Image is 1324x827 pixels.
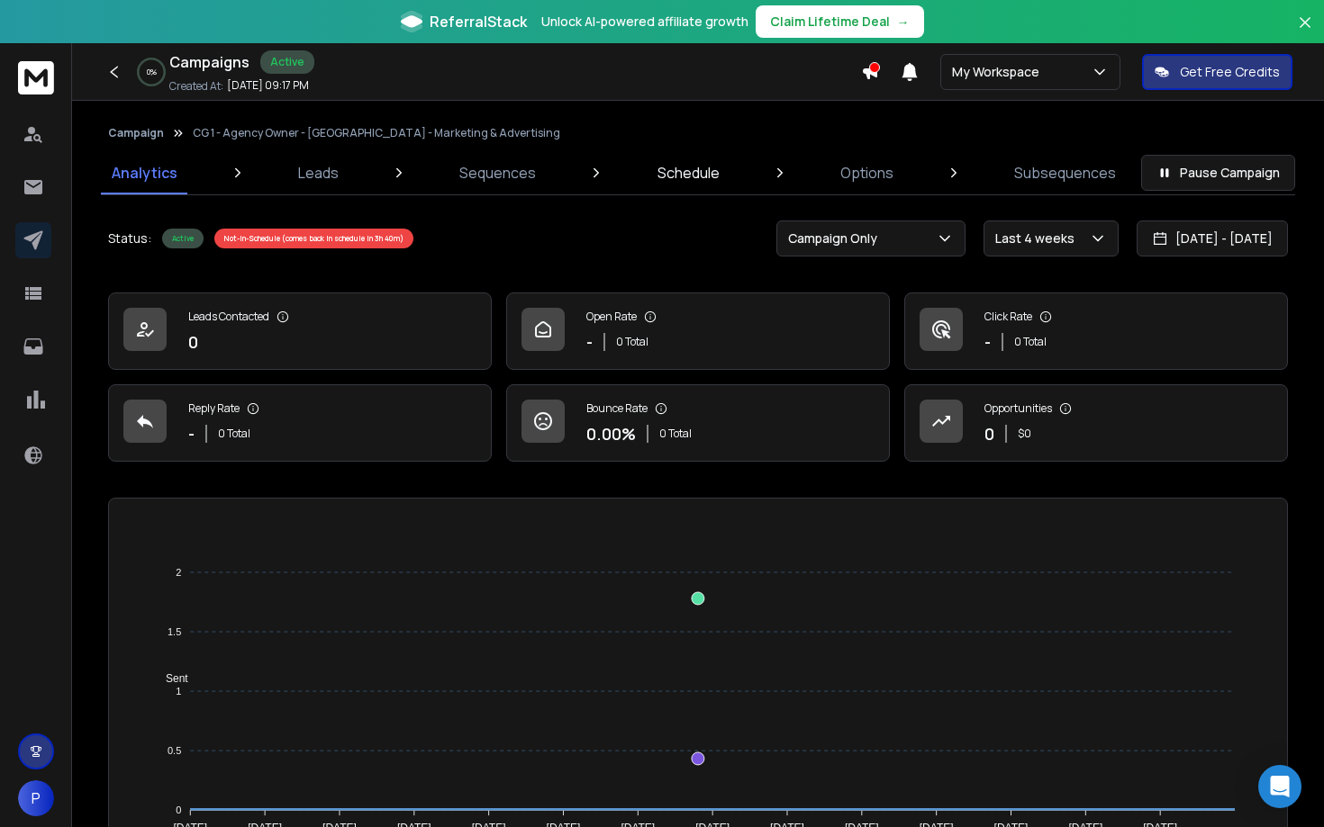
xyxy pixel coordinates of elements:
p: My Workspace [952,63,1047,81]
p: - [586,329,593,355]
p: Created At: [169,79,223,94]
p: 0 [188,329,198,355]
h1: Campaigns [169,51,249,73]
a: Reply Rate-0 Total [108,384,492,462]
button: P [18,780,54,816]
p: 0.00 % [586,421,636,446]
p: - [984,329,991,355]
button: Get Free Credits [1142,54,1292,90]
span: Sent [152,672,188,685]
p: Campaign Only [788,229,884,247]
a: Schedule [647,151,730,194]
p: Last 4 weeks [995,229,1082,247]
button: Claim Lifetime Deal→ [756,5,924,38]
a: Options [830,151,904,194]
p: CG 1 - Agency Owner - [GEOGRAPHIC_DATA] - Marketing & Advertising [193,126,560,140]
p: 0 Total [218,427,250,441]
p: - [188,421,195,446]
p: $ 0 [1018,427,1031,441]
a: Click Rate-0 Total [904,292,1288,370]
a: Open Rate-0 Total [506,292,890,370]
a: Opportunities0$0 [904,384,1288,462]
button: Pause Campaign [1141,155,1295,191]
tspan: 1 [176,686,181,697]
p: Unlock AI-powered affiliate growth [541,13,748,31]
p: Click Rate [984,310,1032,324]
p: Open Rate [586,310,637,324]
p: Schedule [657,162,720,184]
div: Active [260,50,314,74]
tspan: 2 [176,567,181,578]
p: Leads Contacted [188,310,269,324]
p: Status: [108,229,151,247]
div: Open Intercom Messenger [1258,765,1301,808]
tspan: 0 [176,805,181,815]
tspan: 1.5 [168,626,181,637]
p: Options [840,162,893,184]
a: Leads Contacted0 [108,292,492,370]
p: 0 Total [616,335,648,349]
a: Bounce Rate0.00%0 Total [506,384,890,462]
span: ReferralStack [430,11,527,32]
p: Sequences [459,162,536,184]
a: Subsequences [1003,151,1127,194]
p: Analytics [112,162,177,184]
p: 0 Total [1014,335,1047,349]
a: Leads [287,151,349,194]
span: → [897,13,910,31]
p: 0 [984,421,994,446]
p: 0 % [147,67,157,77]
button: Campaign [108,126,164,140]
div: Active [162,229,204,248]
button: [DATE] - [DATE] [1137,220,1288,256]
a: Sequences [449,151,547,194]
div: Not-In-Schedule (comes back in schedule in 3h 40m) [214,229,413,248]
p: 0 Total [659,427,692,441]
p: Opportunities [984,401,1052,416]
a: Analytics [101,151,188,194]
tspan: 0.5 [168,745,181,756]
p: [DATE] 09:17 PM [227,78,309,93]
p: Reply Rate [188,401,240,416]
p: Bounce Rate [586,401,648,416]
button: Close banner [1293,11,1317,54]
p: Get Free Credits [1180,63,1280,81]
p: Leads [298,162,339,184]
p: Subsequences [1014,162,1116,184]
